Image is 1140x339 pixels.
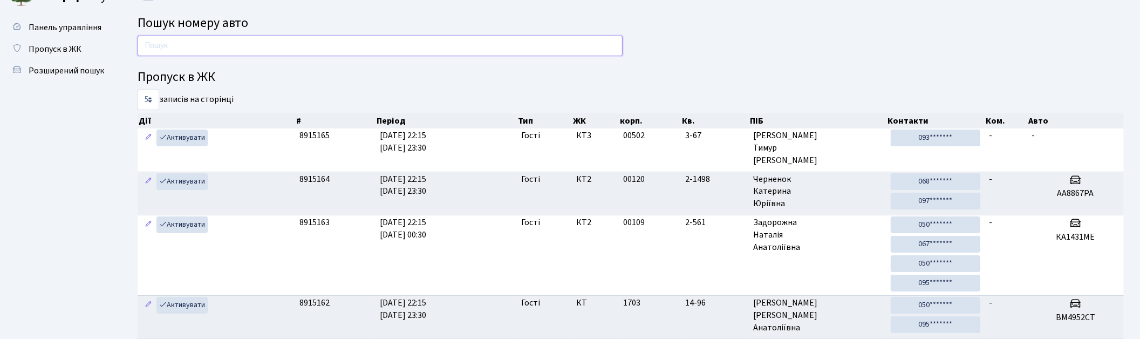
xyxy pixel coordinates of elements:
span: 00109 [623,216,645,228]
span: Задорожна Наталія Анатоліївна [753,216,882,254]
th: Період [376,113,517,128]
span: 8915162 [299,297,330,309]
th: # [295,113,375,128]
h5: АА8867РА [1032,188,1119,199]
th: Дії [138,113,295,128]
select: записів на сторінці [138,90,159,110]
span: Пошук номеру авто [138,13,248,32]
th: Контакти [886,113,985,128]
th: ЖК [572,113,619,128]
a: Активувати [156,130,208,146]
span: - [989,216,992,228]
span: Гості [521,216,540,229]
span: [PERSON_NAME] Тимур [PERSON_NAME] [753,130,882,167]
span: - [1032,130,1035,141]
span: 2-561 [685,216,745,229]
a: Активувати [156,216,208,233]
span: Розширений пошук [29,65,104,77]
a: Редагувати [142,216,155,233]
span: Гості [521,173,540,186]
span: [DATE] 22:15 [DATE] 23:30 [380,297,426,321]
span: КТ2 [576,216,615,229]
span: [DATE] 22:15 [DATE] 23:30 [380,130,426,154]
a: Пропуск в ЖК [5,38,113,60]
a: Панель управління [5,17,113,38]
span: 00502 [623,130,645,141]
a: Редагувати [142,173,155,190]
span: Черненок Катерина Юріївна [753,173,882,211]
span: [DATE] 22:15 [DATE] 23:30 [380,173,426,198]
span: - [989,173,992,185]
a: Розширений пошук [5,60,113,82]
th: Кв. [681,113,749,128]
span: 8915164 [299,173,330,185]
th: Ком. [985,113,1028,128]
span: 2-1498 [685,173,745,186]
h5: ВМ4952СТ [1032,313,1119,323]
span: - [989,297,992,309]
span: 8915163 [299,216,330,228]
input: Пошук [138,36,623,56]
span: КТ [576,297,615,309]
span: 14-96 [685,297,745,309]
span: [PERSON_NAME] [PERSON_NAME] Анатоліївна [753,297,882,334]
span: 3-67 [685,130,745,142]
a: Редагувати [142,130,155,146]
th: корп. [619,113,681,128]
span: 00120 [623,173,645,185]
span: Гості [521,130,540,142]
span: Пропуск в ЖК [29,43,81,55]
a: Активувати [156,297,208,314]
label: записів на сторінці [138,90,234,110]
span: - [989,130,992,141]
a: Активувати [156,173,208,190]
span: Панель управління [29,22,101,33]
span: КТ3 [576,130,615,142]
a: Редагувати [142,297,155,314]
span: 8915165 [299,130,330,141]
span: Гості [521,297,540,309]
th: Тип [517,113,572,128]
span: [DATE] 22:15 [DATE] 00:30 [380,216,426,241]
h4: Пропуск в ЖК [138,70,1124,85]
th: ПІБ [749,113,886,128]
th: Авто [1027,113,1124,128]
span: 1703 [623,297,640,309]
h5: КА1431МЕ [1032,232,1119,242]
span: КТ2 [576,173,615,186]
